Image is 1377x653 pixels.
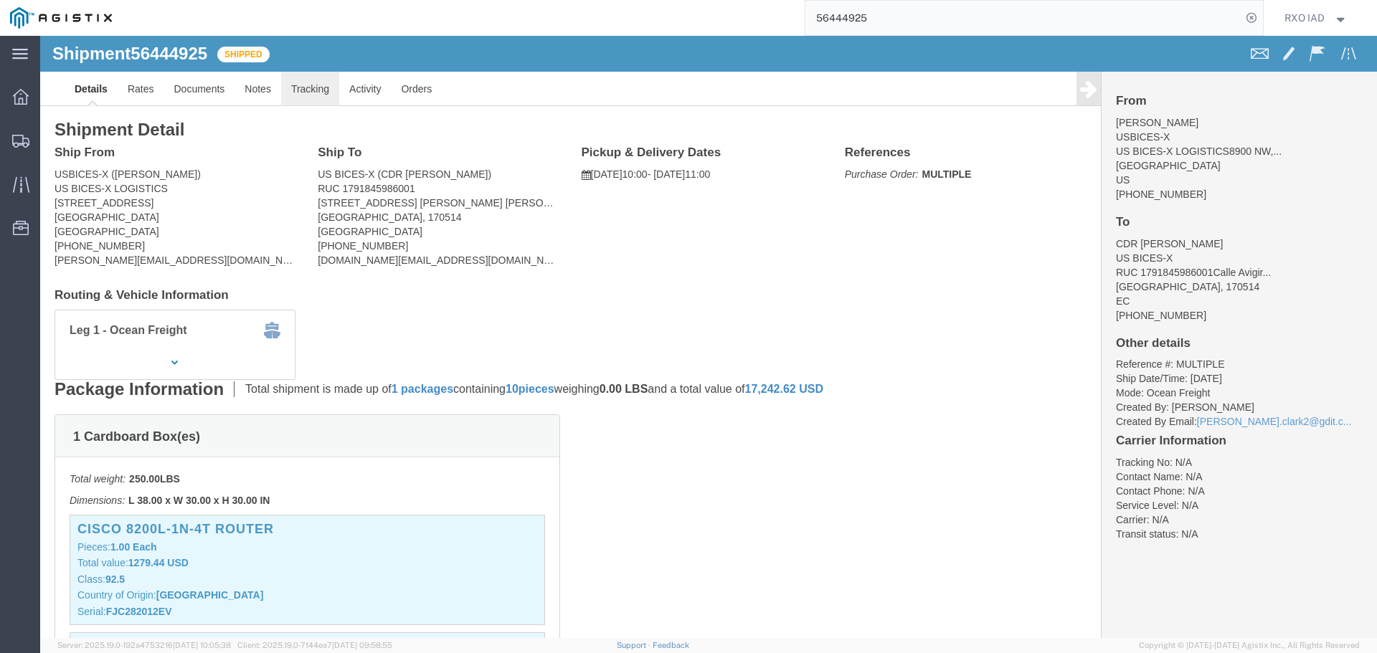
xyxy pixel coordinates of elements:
a: Support [617,641,653,649]
input: Search for shipment number, reference number [805,1,1241,35]
span: RXO IAD [1284,10,1325,26]
iframe: FS Legacy Container [40,36,1377,638]
a: Feedback [653,641,689,649]
span: Client: 2025.19.0-7f44ea7 [237,641,392,649]
span: [DATE] 10:05:38 [173,641,231,649]
button: RXO IAD [1284,9,1357,27]
span: [DATE] 09:58:55 [332,641,392,649]
span: Server: 2025.19.0-192a4753216 [57,641,231,649]
span: Copyright © [DATE]-[DATE] Agistix Inc., All Rights Reserved [1139,639,1360,652]
img: logo [10,7,112,29]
